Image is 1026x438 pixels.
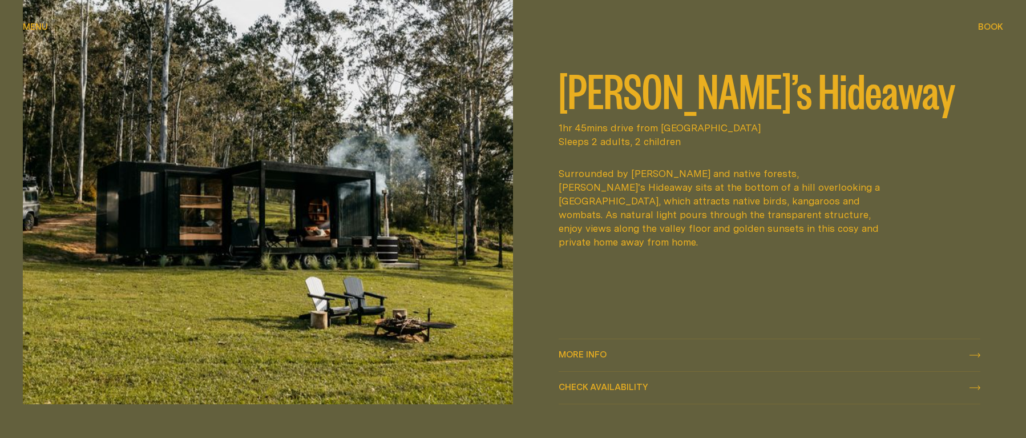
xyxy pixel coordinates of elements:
div: Surrounded by [PERSON_NAME] and native forests, [PERSON_NAME]'s Hideaway sits at the bottom of a ... [559,167,887,249]
span: Sleeps 2 adults, 2 children [559,135,980,148]
h2: [PERSON_NAME]’s Hideaway [559,66,980,112]
button: check availability [559,372,980,404]
span: 1hr 45mins drive from [GEOGRAPHIC_DATA] [559,121,980,135]
span: Book [978,22,1003,31]
a: More info [559,339,980,371]
button: show menu [23,21,48,34]
span: Menu [23,22,48,31]
span: Check availability [559,383,648,391]
span: More info [559,350,607,359]
button: show booking tray [978,21,1003,34]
